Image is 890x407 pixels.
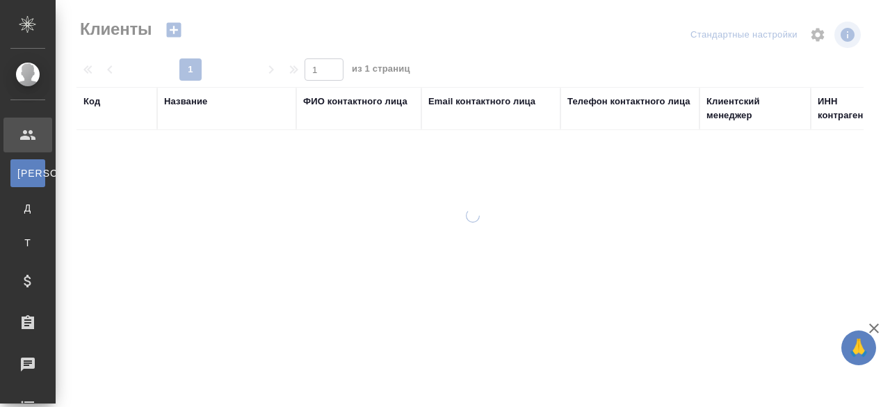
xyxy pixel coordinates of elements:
div: ФИО контактного лица [303,95,407,109]
span: Т [17,236,38,250]
span: 🙏 [847,333,871,362]
div: Название [164,95,207,109]
div: Телефон контактного лица [567,95,690,109]
div: ИНН контрагента [818,95,884,122]
div: Код [83,95,100,109]
span: Д [17,201,38,215]
span: [PERSON_NAME] [17,166,38,180]
a: Т [10,229,45,257]
div: Email контактного лица [428,95,535,109]
a: [PERSON_NAME] [10,159,45,187]
div: Клиентский менеджер [706,95,804,122]
button: 🙏 [841,330,876,365]
a: Д [10,194,45,222]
